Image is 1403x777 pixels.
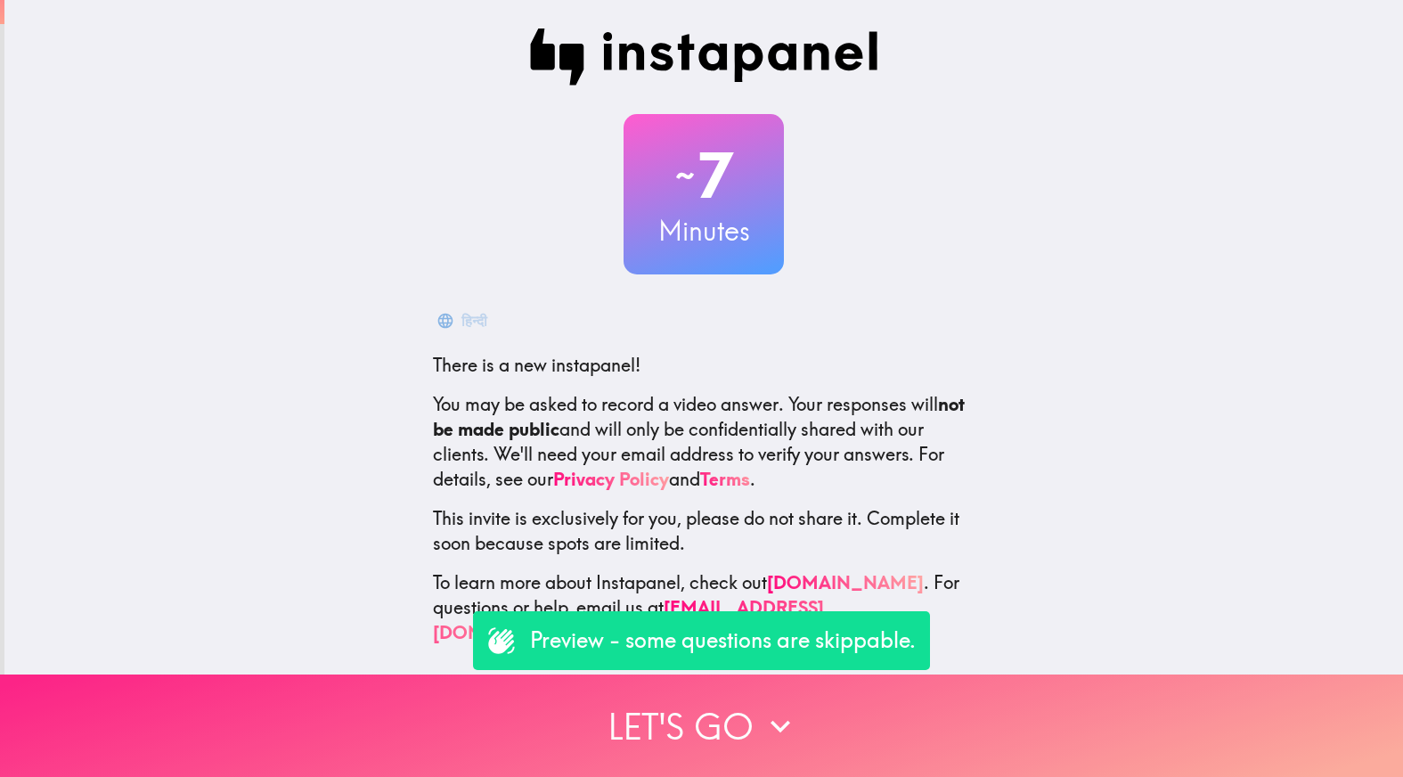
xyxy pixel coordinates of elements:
[433,303,494,339] button: हिन्दी
[433,393,965,440] b: not be made public
[553,468,669,490] a: Privacy Policy
[461,308,487,333] div: हिन्दी
[530,626,916,656] p: Preview - some questions are skippable.
[433,354,640,376] span: There is a new instapanel!
[529,29,878,86] img: Instapanel
[433,596,824,643] a: [EMAIL_ADDRESS][DOMAIN_NAME]
[700,468,750,490] a: Terms
[433,392,975,492] p: You may be asked to record a video answer. Your responses will and will only be confidentially sh...
[433,570,975,645] p: To learn more about Instapanel, check out . For questions or help, email us at .
[433,506,975,556] p: This invite is exclusively for you, please do not share it. Complete it soon because spots are li...
[624,212,784,249] h3: Minutes
[673,149,697,202] span: ~
[767,571,924,593] a: [DOMAIN_NAME]
[624,139,784,212] h2: 7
